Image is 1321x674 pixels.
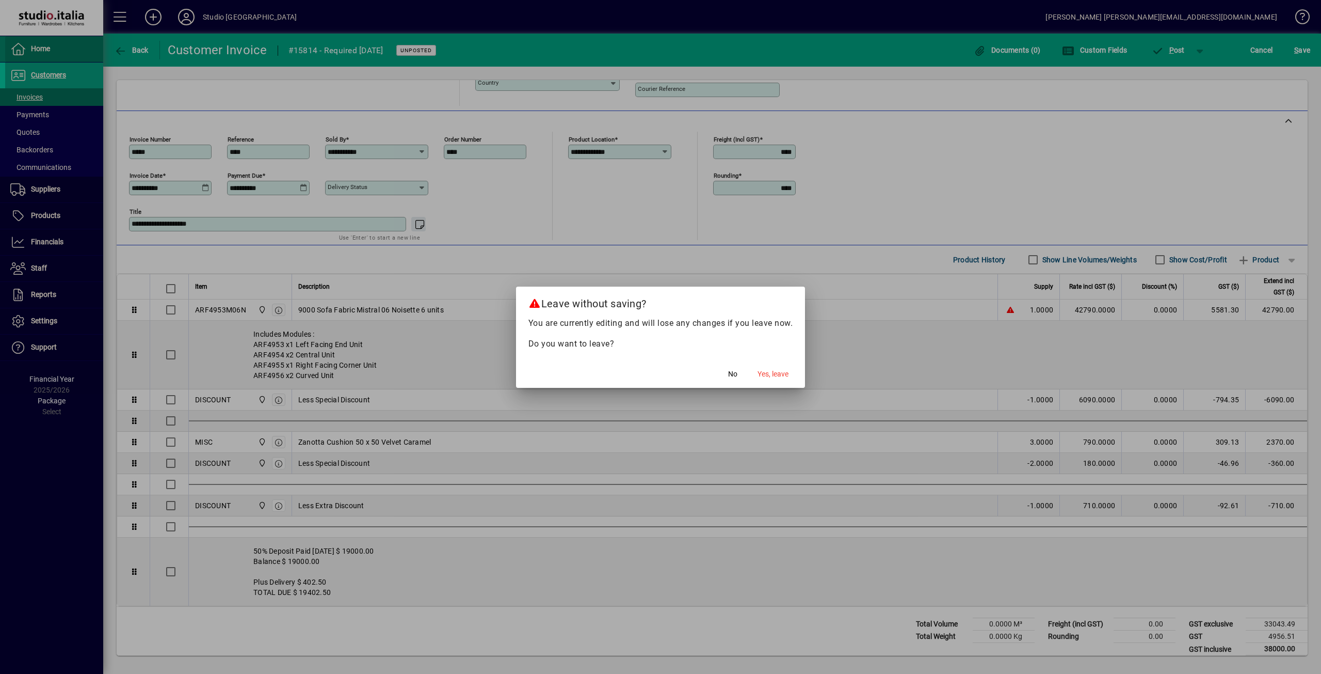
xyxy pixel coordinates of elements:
[728,369,737,380] span: No
[758,369,788,380] span: Yes, leave
[516,287,806,317] h2: Leave without saving?
[528,338,793,350] p: Do you want to leave?
[528,317,793,330] p: You are currently editing and will lose any changes if you leave now.
[753,365,793,384] button: Yes, leave
[716,365,749,384] button: No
